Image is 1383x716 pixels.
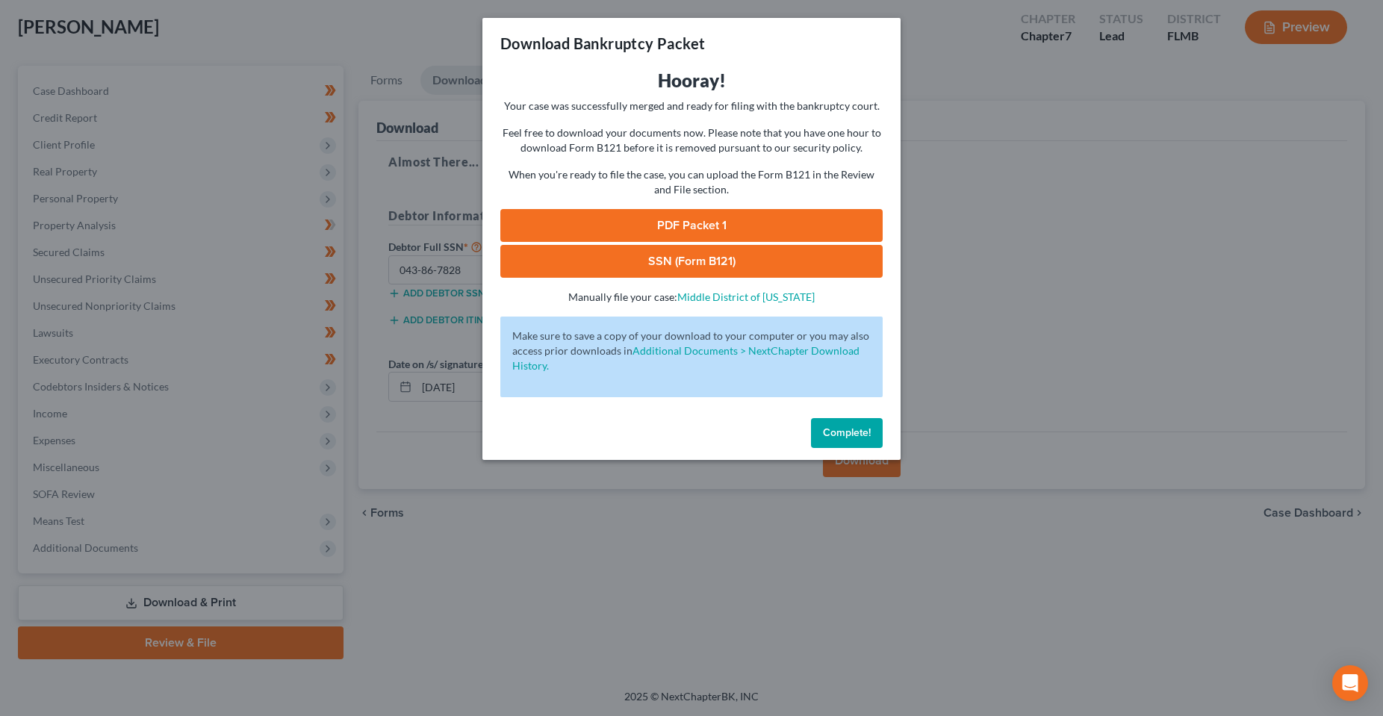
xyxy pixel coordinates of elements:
a: SSN (Form B121) [500,245,883,278]
p: Make sure to save a copy of your download to your computer or you may also access prior downloads in [512,329,871,373]
button: Complete! [811,418,883,448]
div: Open Intercom Messenger [1332,665,1368,701]
span: Complete! [823,426,871,439]
p: When you're ready to file the case, you can upload the Form B121 in the Review and File section. [500,167,883,197]
a: Additional Documents > NextChapter Download History. [512,344,860,372]
p: Feel free to download your documents now. Please note that you have one hour to download Form B12... [500,125,883,155]
p: Manually file your case: [500,290,883,305]
h3: Hooray! [500,69,883,93]
p: Your case was successfully merged and ready for filing with the bankruptcy court. [500,99,883,113]
a: Middle District of [US_STATE] [677,290,815,303]
a: PDF Packet 1 [500,209,883,242]
h3: Download Bankruptcy Packet [500,33,705,54]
